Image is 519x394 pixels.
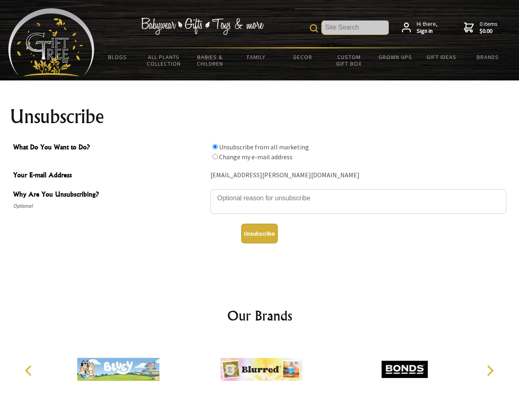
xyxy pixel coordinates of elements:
input: What Do You Want to Do? [212,144,218,149]
a: Babies & Children [187,48,233,72]
button: Previous [21,362,39,380]
a: Brands [465,48,511,66]
label: Change my e-mail address [219,153,293,161]
a: BLOGS [95,48,141,66]
a: All Plants Collection [141,48,187,72]
img: Babyware - Gifts - Toys and more... [8,8,95,76]
div: [EMAIL_ADDRESS][PERSON_NAME][DOMAIN_NAME] [210,169,506,182]
a: Custom Gift Box [326,48,372,72]
label: Unsubscribe from all marketing [219,143,309,151]
span: Optional [13,201,206,211]
a: Grown Ups [372,48,418,66]
a: Hi there,Sign in [402,21,438,35]
span: What Do You Want to Do? [13,142,206,154]
button: Unsubscribe [241,224,278,243]
span: Why Are You Unsubscribing? [13,189,206,201]
input: Site Search [322,21,389,34]
span: Your E-mail Address [13,170,206,182]
strong: Sign in [417,27,438,35]
a: Gift Ideas [418,48,465,66]
button: Next [481,362,499,380]
span: Hi there, [417,21,438,35]
span: 0 items [480,20,498,35]
a: Family [233,48,280,66]
a: 0 items$0.00 [464,21,498,35]
h1: Unsubscribe [10,107,510,126]
strong: $0.00 [480,27,498,35]
textarea: Why Are You Unsubscribing? [210,189,506,214]
img: Babywear - Gifts - Toys & more [141,18,264,35]
a: Decor [279,48,326,66]
input: What Do You Want to Do? [212,154,218,159]
h2: Our Brands [16,306,503,325]
img: product search [310,24,318,32]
